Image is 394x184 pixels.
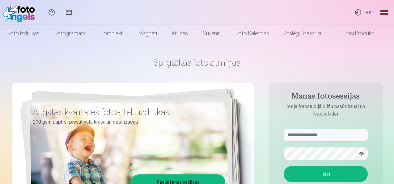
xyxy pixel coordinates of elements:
a: Magnēti [131,25,164,42]
a: Foto kalendāri [228,25,277,42]
p: Ieeja fotostudijā bilžu pasūtīšanai un lejupielādei [277,103,374,118]
button: Ieiet [284,166,368,182]
a: Krūzes [164,25,195,42]
h3: Augstas kvalitātes fotoattēlu izdrukas [33,107,221,118]
a: Suvenīri [195,25,228,42]
h1: Spilgtākās foto atmiņas [12,57,383,68]
h4: Manas fotosessijas [277,92,374,103]
a: Atslēgu piekariņi [277,25,328,42]
img: /fa1 [2,2,38,22]
a: Fotogrāmata [47,25,93,42]
a: Visi produkti [328,25,382,42]
p: 210 gsm papīrs, piesātināta krāsa un detalizācija [33,118,221,126]
a: Komplekti [93,25,131,42]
